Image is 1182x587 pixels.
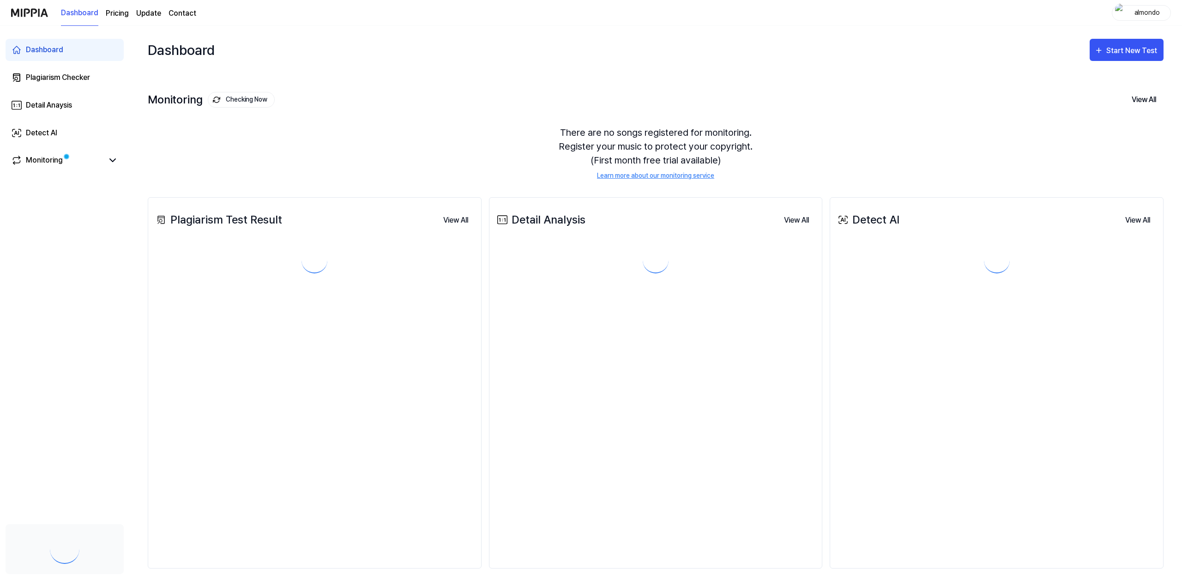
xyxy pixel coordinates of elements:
[777,211,816,230] button: View All
[6,94,124,116] a: Detail Anaysis
[6,67,124,89] a: Plagiarism Checker
[1124,90,1164,109] button: View All
[1106,45,1159,57] div: Start New Test
[136,8,161,19] a: Update
[6,122,124,144] a: Detect AI
[836,212,899,228] div: Detect AI
[1129,7,1165,18] div: almondo
[436,211,476,230] button: View All
[148,35,215,65] div: Dashboard
[1112,5,1171,21] button: profilealmondo
[495,212,585,228] div: Detail Analysis
[1115,4,1126,22] img: profile
[26,127,57,139] div: Detect AI
[148,92,275,108] div: Monitoring
[154,212,282,228] div: Plagiarism Test Result
[61,0,98,26] a: Dashboard
[148,115,1164,192] div: There are no songs registered for monitoring. Register your music to protect your copyright. (Fir...
[26,155,63,166] div: Monitoring
[26,100,72,111] div: Detail Anaysis
[26,72,90,83] div: Plagiarism Checker
[106,8,129,19] a: Pricing
[208,92,275,108] button: Checking Now
[1090,39,1164,61] button: Start New Test
[11,155,103,166] a: Monitoring
[6,39,124,61] a: Dashboard
[213,96,220,103] img: monitoring Icon
[26,44,63,55] div: Dashboard
[597,171,714,181] a: Learn more about our monitoring service
[1118,211,1158,230] button: View All
[169,8,196,19] a: Contact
